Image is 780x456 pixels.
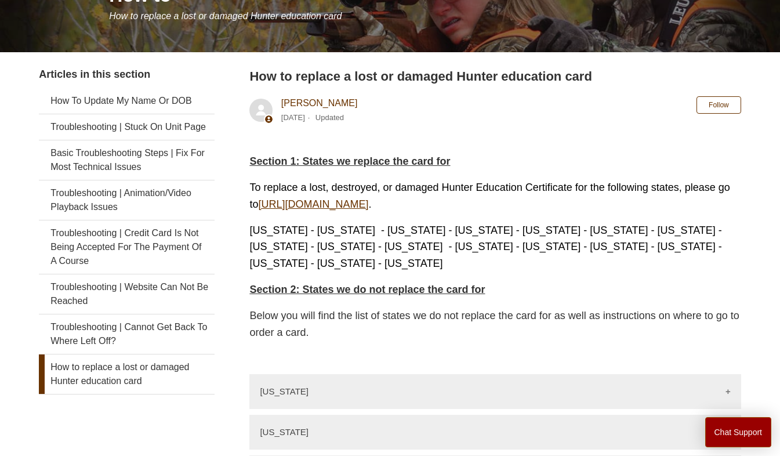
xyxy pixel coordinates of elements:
h2: How to replace a lost or damaged Hunter education card [249,67,741,86]
span: Articles in this section [39,68,150,80]
span: To replace a lost, destroyed, or damaged Hunter Education Certificate for the following states, p... [249,182,730,210]
strong: Section 2: States we do not replace the card for [249,284,485,295]
span: Section 1: States we replace the card for [249,155,450,167]
a: [PERSON_NAME] [281,98,358,108]
p: [US_STATE] [260,386,309,396]
a: Basic Troubleshooting Steps | Fix For Most Technical Issues [39,140,215,180]
span: [US_STATE] - [US_STATE] - [US_STATE] - [US_STATE] - [US_STATE] - [US_STATE] - [US_STATE] - [US_ST... [249,225,721,270]
span: Below you will find the list of states we do not replace the card for as well as instructions on ... [249,310,739,338]
a: Troubleshooting | Stuck On Unit Page [39,114,215,140]
p: [US_STATE] [260,427,309,437]
a: [URL][DOMAIN_NAME] [258,198,368,210]
span: How to replace a lost or damaged Hunter education card [109,11,342,21]
a: Troubleshooting | Website Can Not Be Reached [39,274,215,314]
button: Follow Article [696,96,741,114]
button: Chat Support [705,417,772,447]
a: How to replace a lost or damaged Hunter education card [39,354,215,394]
a: Troubleshooting | Credit Card Is Not Being Accepted For The Payment Of A Course [39,220,215,274]
a: How To Update My Name Or DOB [39,88,215,114]
li: Updated [315,113,344,122]
a: Troubleshooting | Animation/Video Playback Issues [39,180,215,220]
a: Troubleshooting | Cannot Get Back To Where Left Off? [39,314,215,354]
time: 11/20/2023, 10:20 [281,113,305,122]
